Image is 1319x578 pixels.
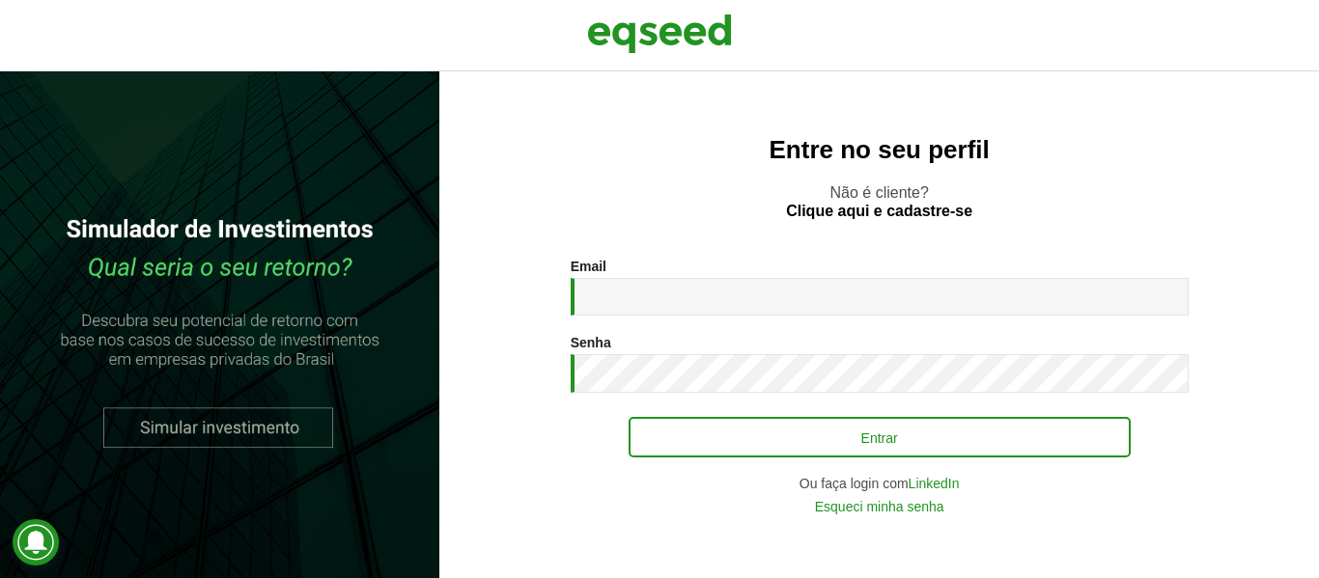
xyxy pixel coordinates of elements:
[571,336,611,349] label: Senha
[571,477,1189,490] div: Ou faça login com
[478,136,1280,164] h2: Entre no seu perfil
[786,204,972,219] a: Clique aqui e cadastre-se
[909,477,960,490] a: LinkedIn
[571,260,606,273] label: Email
[478,183,1280,220] p: Não é cliente?
[587,10,732,58] img: EqSeed Logo
[629,417,1131,457] button: Entrar
[815,500,944,513] a: Esqueci minha senha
